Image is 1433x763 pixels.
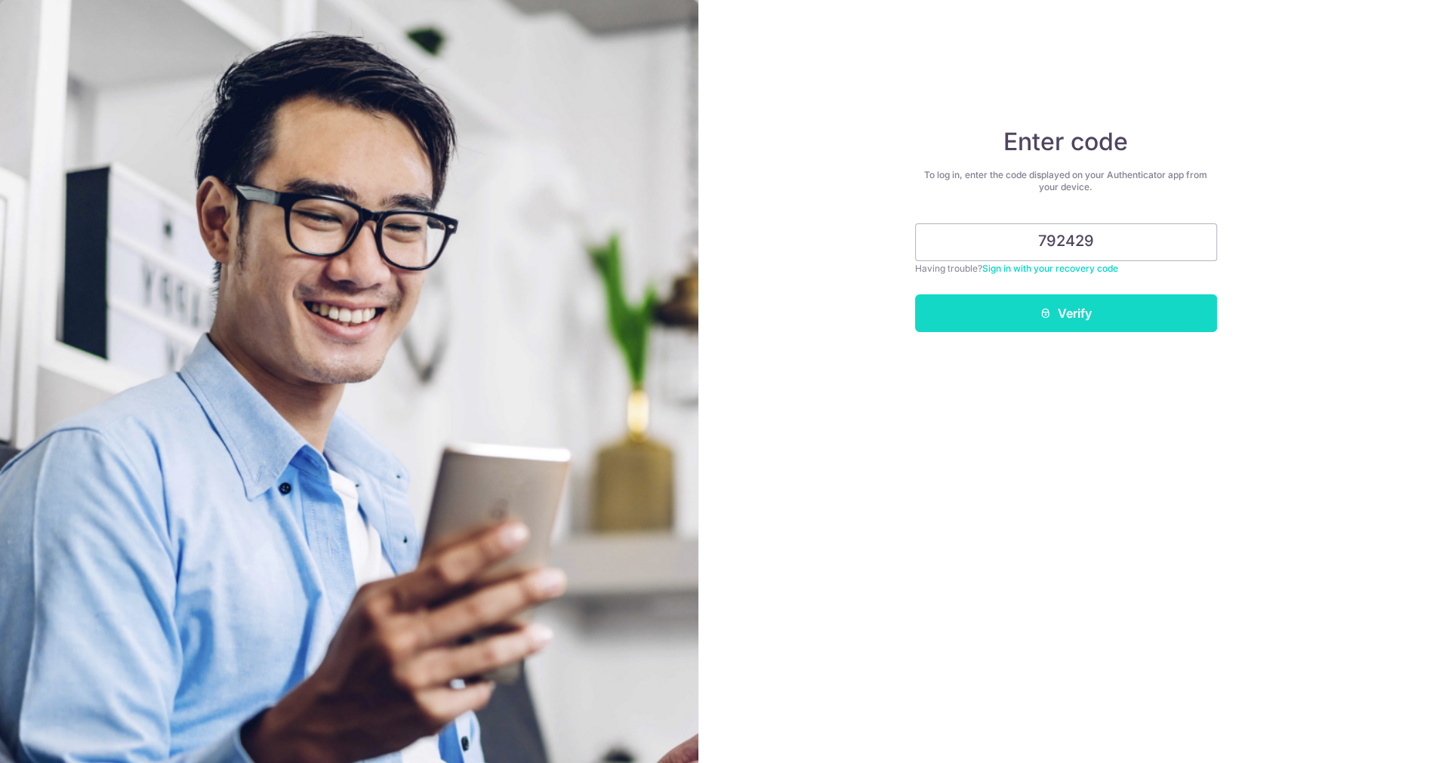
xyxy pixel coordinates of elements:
div: Having trouble? [915,261,1217,276]
button: Verify [915,294,1217,332]
a: Sign in with your recovery code [982,263,1118,274]
div: To log in, enter the code displayed on your Authenticator app from your device. [915,169,1217,193]
input: Enter 6 digit code [915,223,1217,261]
h4: Enter code [915,127,1217,157]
